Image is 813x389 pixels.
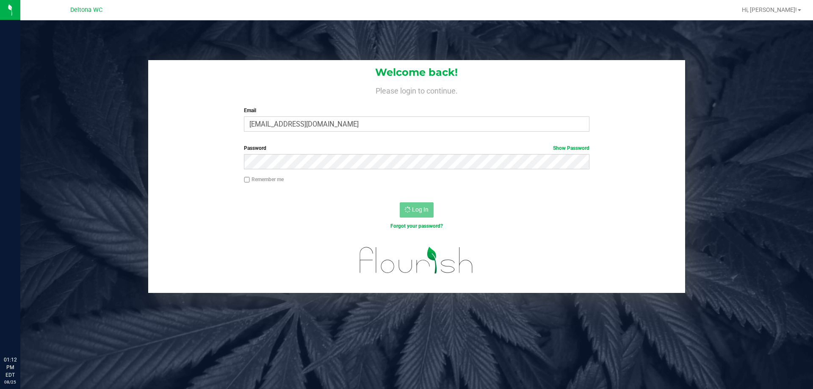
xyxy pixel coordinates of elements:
[148,67,685,78] h1: Welcome back!
[349,239,484,282] img: flourish_logo.svg
[412,206,429,213] span: Log In
[244,177,250,183] input: Remember me
[400,202,434,218] button: Log In
[70,6,102,14] span: Deltona WC
[244,176,284,183] label: Remember me
[244,107,589,114] label: Email
[742,6,797,13] span: Hi, [PERSON_NAME]!
[390,223,443,229] a: Forgot your password?
[4,356,17,379] p: 01:12 PM EDT
[244,145,266,151] span: Password
[4,379,17,385] p: 08/25
[148,85,685,95] h4: Please login to continue.
[553,145,589,151] a: Show Password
